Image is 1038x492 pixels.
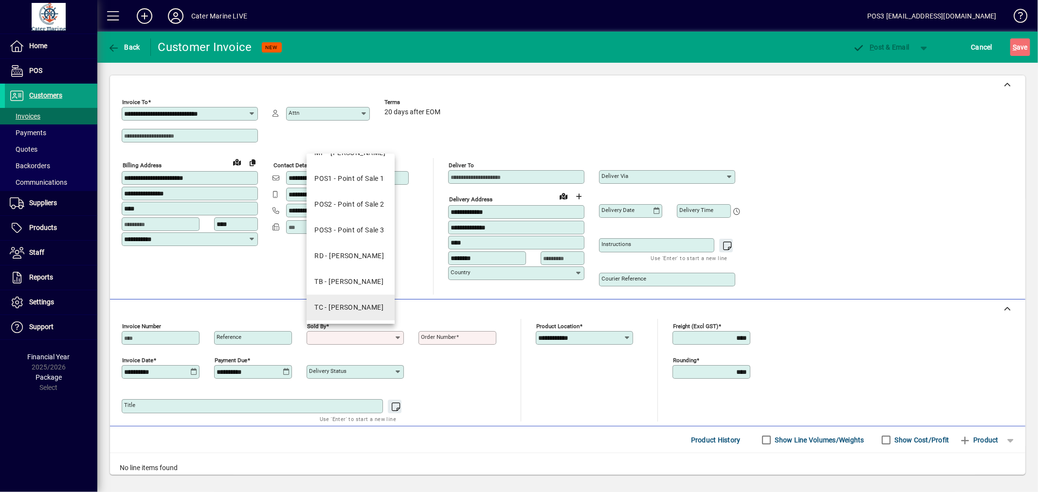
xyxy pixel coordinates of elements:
[314,251,384,261] div: RD - [PERSON_NAME]
[245,155,260,170] button: Copy to Delivery address
[124,402,135,408] mat-label: Title
[1013,39,1028,55] span: ave
[129,7,160,25] button: Add
[266,44,278,51] span: NEW
[29,298,54,306] span: Settings
[10,112,40,120] span: Invoices
[307,192,395,217] mat-option: POS2 - Point of Sale 2
[10,178,67,186] span: Communications
[679,207,713,213] mat-label: Delivery time
[29,91,62,99] span: Customers
[28,353,70,361] span: Financial Year
[289,109,299,116] mat-label: Attn
[651,252,728,264] mat-hint: Use 'Enter' to start a new line
[1013,43,1017,51] span: S
[848,38,914,56] button: Post & Email
[191,8,247,24] div: Cater Marine LIVE
[307,166,395,192] mat-option: POS1 - Point of Sale 1
[122,323,161,330] mat-label: Invoice number
[5,124,97,141] a: Payments
[217,334,241,340] mat-label: Reference
[601,207,635,213] mat-label: Delivery date
[105,38,143,56] button: Back
[160,7,191,25] button: Profile
[954,431,1003,449] button: Product
[5,174,97,191] a: Communications
[29,67,42,74] span: POS
[451,269,470,276] mat-label: Country
[601,275,646,282] mat-label: Courier Reference
[384,108,440,116] span: 20 days after EOM
[971,39,993,55] span: Cancel
[122,357,153,364] mat-label: Invoice date
[687,431,745,449] button: Product History
[673,323,718,330] mat-label: Freight (excl GST)
[307,269,395,295] mat-option: TB - Tess Brook
[449,162,474,169] mat-label: Deliver To
[870,43,874,51] span: P
[307,323,326,330] mat-label: Sold by
[307,295,395,320] mat-option: TC - Trish Chamberlain
[691,432,741,448] span: Product History
[10,162,50,170] span: Backorders
[320,413,396,424] mat-hint: Use 'Enter' to start a new line
[29,323,54,331] span: Support
[571,189,587,204] button: Choose address
[307,243,395,269] mat-option: RD - Richard Darby
[10,129,46,137] span: Payments
[1010,38,1030,56] button: Save
[314,277,383,287] div: TB - [PERSON_NAME]
[421,334,456,340] mat-label: Order number
[36,373,62,381] span: Package
[29,273,53,281] span: Reports
[29,42,47,50] span: Home
[5,59,97,83] a: POS
[5,158,97,174] a: Backorders
[309,368,346,374] mat-label: Delivery status
[556,188,571,204] a: View on map
[314,199,384,210] div: POS2 - Point of Sale 2
[5,290,97,315] a: Settings
[5,191,97,215] a: Suppliers
[773,435,864,445] label: Show Line Volumes/Weights
[867,8,997,24] div: POS3 [EMAIL_ADDRESS][DOMAIN_NAME]
[29,224,57,231] span: Products
[969,38,995,56] button: Cancel
[108,43,140,51] span: Back
[229,154,245,170] a: View on map
[307,217,395,243] mat-option: POS3 - Point of Sale 3
[215,357,247,364] mat-label: Payment due
[5,34,97,58] a: Home
[384,99,443,105] span: Terms
[314,225,384,235] div: POS3 - Point of Sale 3
[1006,2,1026,34] a: Knowledge Base
[601,173,628,179] mat-label: Deliver via
[853,43,910,51] span: ost & Email
[122,99,148,105] mat-label: Invoice To
[893,435,949,445] label: Show Cost/Profit
[673,357,696,364] mat-label: Rounding
[5,265,97,290] a: Reports
[29,248,44,256] span: Staff
[601,241,631,247] mat-label: Instructions
[5,141,97,158] a: Quotes
[5,216,97,240] a: Products
[158,39,252,55] div: Customer Invoice
[5,108,97,124] a: Invoices
[110,453,1025,483] div: No line items found
[314,302,383,313] div: TC - [PERSON_NAME]
[314,174,384,184] div: POS1 - Point of Sale 1
[5,241,97,265] a: Staff
[29,199,57,207] span: Suppliers
[97,38,151,56] app-page-header-button: Back
[536,323,580,330] mat-label: Product location
[5,315,97,339] a: Support
[10,145,37,153] span: Quotes
[959,432,999,448] span: Product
